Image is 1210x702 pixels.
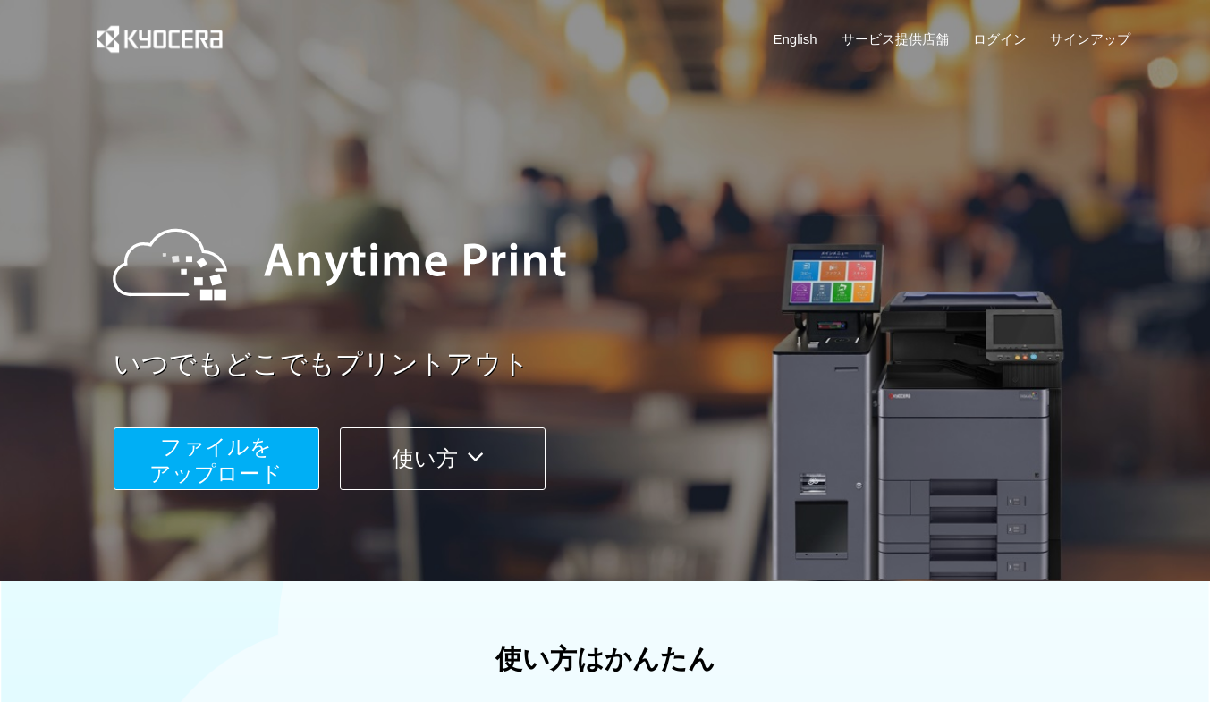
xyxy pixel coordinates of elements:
[842,30,949,48] a: サービス提供店舗
[340,427,546,490] button: 使い方
[1050,30,1130,48] a: サインアップ
[149,435,283,486] span: ファイルを ​​アップロード
[973,30,1027,48] a: ログイン
[114,427,319,490] button: ファイルを​​アップロード
[114,345,1142,384] a: いつでもどこでもプリントアウト
[774,30,817,48] a: English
